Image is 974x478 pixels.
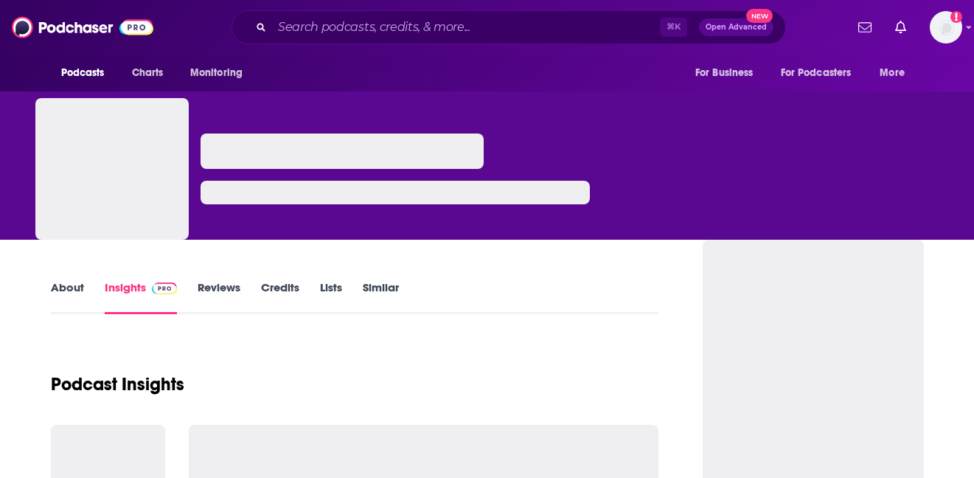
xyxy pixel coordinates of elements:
[852,15,877,40] a: Show notifications dropdown
[363,280,399,314] a: Similar
[930,11,962,44] span: Logged in as heidi.egloff
[685,59,772,87] button: open menu
[930,11,962,44] img: User Profile
[122,59,173,87] a: Charts
[61,63,105,83] span: Podcasts
[746,9,773,23] span: New
[320,280,342,314] a: Lists
[261,280,299,314] a: Credits
[51,59,124,87] button: open menu
[889,15,912,40] a: Show notifications dropdown
[699,18,773,36] button: Open AdvancedNew
[105,280,178,314] a: InsightsPodchaser Pro
[180,59,262,87] button: open menu
[771,59,873,87] button: open menu
[781,63,852,83] span: For Podcasters
[51,373,184,395] h1: Podcast Insights
[12,13,153,41] img: Podchaser - Follow, Share and Rate Podcasts
[198,280,240,314] a: Reviews
[880,63,905,83] span: More
[190,63,243,83] span: Monitoring
[869,59,923,87] button: open menu
[232,10,786,44] div: Search podcasts, credits, & more...
[706,24,767,31] span: Open Advanced
[132,63,164,83] span: Charts
[930,11,962,44] button: Show profile menu
[950,11,962,23] svg: Add a profile image
[51,280,84,314] a: About
[272,15,660,39] input: Search podcasts, credits, & more...
[695,63,754,83] span: For Business
[152,283,178,294] img: Podchaser Pro
[660,18,687,37] span: ⌘ K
